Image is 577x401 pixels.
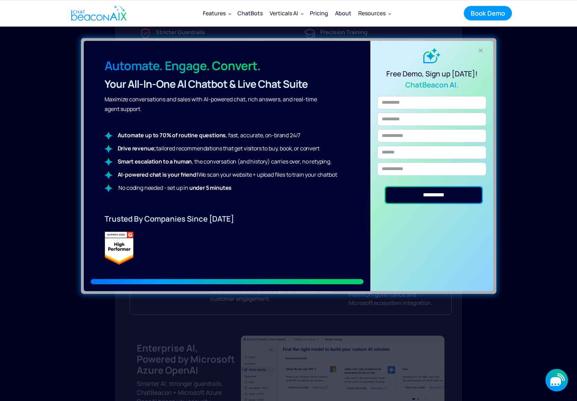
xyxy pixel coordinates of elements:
strong: Smart escalation to a human [118,158,192,165]
a: home [65,1,130,25]
div: No coding needed - set up in [118,183,232,193]
strong: under 5 minutes [189,184,232,192]
img: Dropdown [228,12,231,15]
strong: Automate up to 70% of routine questions [118,131,226,139]
div: , the conversation (and history) carries over, no retyping. [118,157,332,166]
div: + [475,45,486,56]
p: ‍ [105,117,328,127]
strong: AI-powered chat is your friend! [118,171,198,178]
a: ChatBots [234,5,266,21]
div: Free Demo, Sign up [DATE]! [377,63,486,90]
div: We scan your website + upload files to train your chatbot [118,170,337,179]
div: Verticals AI [266,5,306,21]
strong: ChatBeacon AI. [405,80,459,90]
div: Resources [358,8,386,18]
div: Resources [355,5,394,21]
div: Features [203,8,226,18]
a: Pricing [306,4,332,22]
a: Book Demo [464,6,512,20]
h3: Automate. Engage. Convert. [105,58,328,74]
div: ChatBots [237,8,263,18]
img: Dropdown [388,12,391,15]
strong: Drive revenue; [118,144,156,152]
div: Verticals AI [270,8,298,18]
img: Dropdown [301,12,304,15]
div: Book Demo [471,9,505,18]
div: , fast, accurate, on-brand 24/7 [118,130,301,140]
h4: Your all-in-one Al Chatbot & Live Chat Suite [105,77,328,91]
div: Pricing [310,8,328,18]
div: Features [199,5,234,21]
h5: Trusted by companies Since [DATE] [84,213,371,224]
div: tailored recommendations that get visitors to buy, book, or convert [118,143,319,153]
p: Maximize conversations and sales with Al-powered chat, rich answers, and real-time agent support. [105,94,328,114]
form: Email Form [377,96,486,204]
a: About [332,4,355,22]
div: About [335,8,351,18]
